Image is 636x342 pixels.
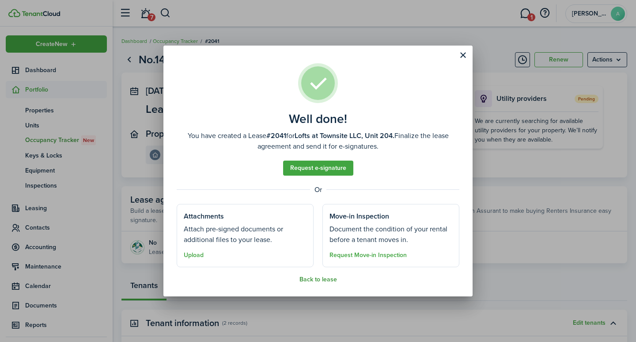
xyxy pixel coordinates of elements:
[184,224,307,245] well-done-section-description: Attach pre-signed documents or additional files to your lease.
[299,276,337,283] button: Back to lease
[177,184,459,195] well-done-separator: Or
[266,131,286,141] b: #2041
[329,211,389,222] well-done-section-title: Move-in Inspection
[289,112,347,126] well-done-title: Well done!
[184,211,224,222] well-done-section-title: Attachments
[295,131,394,141] b: Lofts at Townsite LLC, Unit 204.
[329,252,407,259] button: Request Move-in Inspection
[283,161,353,176] a: Request e-signature
[329,224,452,245] well-done-section-description: Document the condition of your rental before a tenant moves in.
[184,252,204,259] button: Upload
[177,131,459,152] well-done-description: You have created a Lease for Finalize the lease agreement and send it for e-signatures.
[455,48,470,63] button: Close modal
